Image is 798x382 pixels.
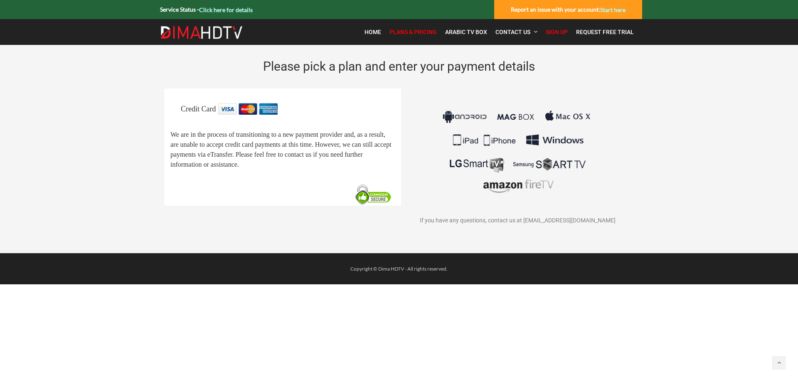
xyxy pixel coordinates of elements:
[170,131,392,168] span: We are in the process of transitioning to a new payment provider and, as a result, are unable to ...
[263,59,535,74] span: Please pick a plan and enter your payment details
[600,6,626,13] a: Start here
[420,217,616,224] span: If you have any questions, contact us at [EMAIL_ADDRESS][DOMAIN_NAME]
[199,6,253,13] a: Click here for details
[160,6,253,13] strong: Service Status -
[546,29,568,35] span: Sign Up
[441,23,491,41] a: Arabic TV Box
[360,23,385,41] a: Home
[385,23,441,41] a: Plans & Pricing
[572,23,638,41] a: Request Free Trial
[491,23,542,41] a: Contact Us
[511,6,626,13] strong: Report an issue with your account:
[181,105,216,113] span: Credit Card
[542,23,572,41] a: Sign Up
[365,29,381,35] span: Home
[445,29,487,35] span: Arabic TV Box
[772,356,786,370] a: Back to top
[495,29,530,35] span: Contact Us
[160,26,243,39] img: Dima HDTV
[389,29,437,35] span: Plans & Pricing
[156,264,642,274] div: Copyright © Dima HDTV - All rights reserved.
[576,29,634,35] span: Request Free Trial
